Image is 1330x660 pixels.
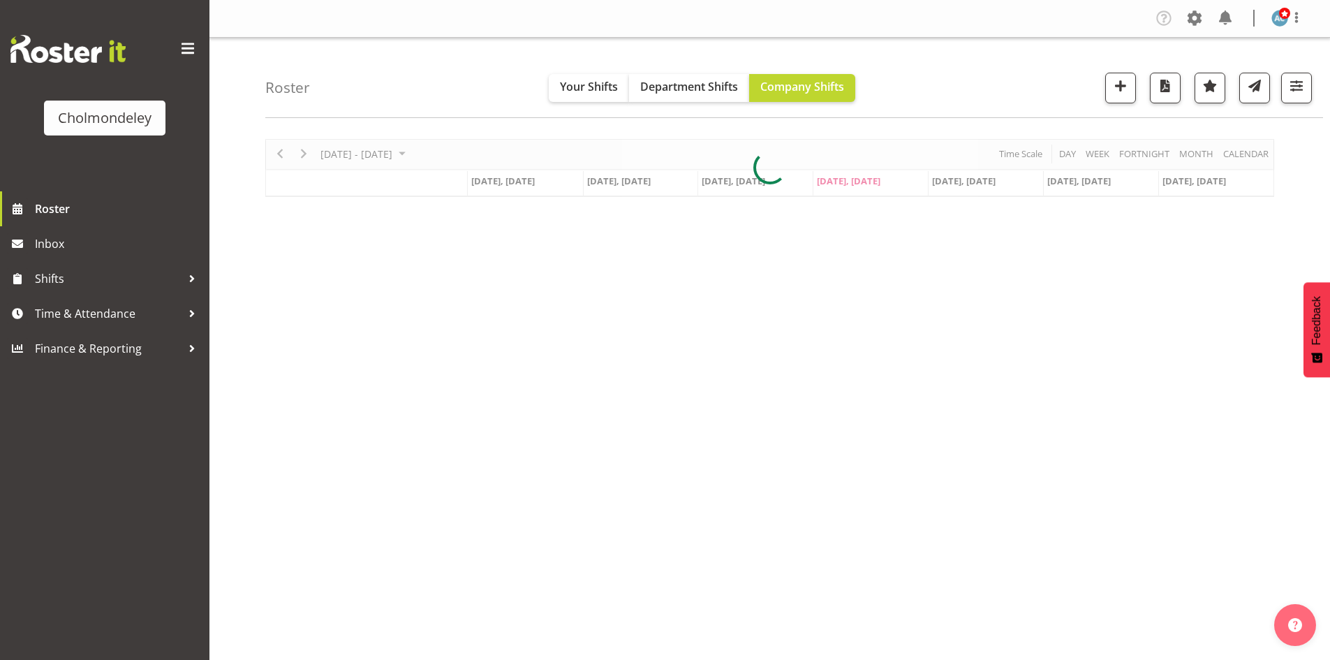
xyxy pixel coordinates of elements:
[1105,73,1136,103] button: Add a new shift
[1150,73,1181,103] button: Download a PDF of the roster according to the set date range.
[640,79,738,94] span: Department Shifts
[1281,73,1312,103] button: Filter Shifts
[10,35,126,63] img: Rosterit website logo
[560,79,618,94] span: Your Shifts
[35,303,182,324] span: Time & Attendance
[265,80,310,96] h4: Roster
[58,108,152,129] div: Cholmondeley
[760,79,844,94] span: Company Shifts
[35,338,182,359] span: Finance & Reporting
[35,198,202,219] span: Roster
[1303,282,1330,377] button: Feedback - Show survey
[1195,73,1225,103] button: Highlight an important date within the roster.
[749,74,855,102] button: Company Shifts
[1288,618,1302,632] img: help-xxl-2.png
[35,268,182,289] span: Shifts
[549,74,629,102] button: Your Shifts
[1310,296,1323,345] span: Feedback
[1239,73,1270,103] button: Send a list of all shifts for the selected filtered period to all rostered employees.
[35,233,202,254] span: Inbox
[1271,10,1288,27] img: additional-cycp-required1509.jpg
[629,74,749,102] button: Department Shifts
